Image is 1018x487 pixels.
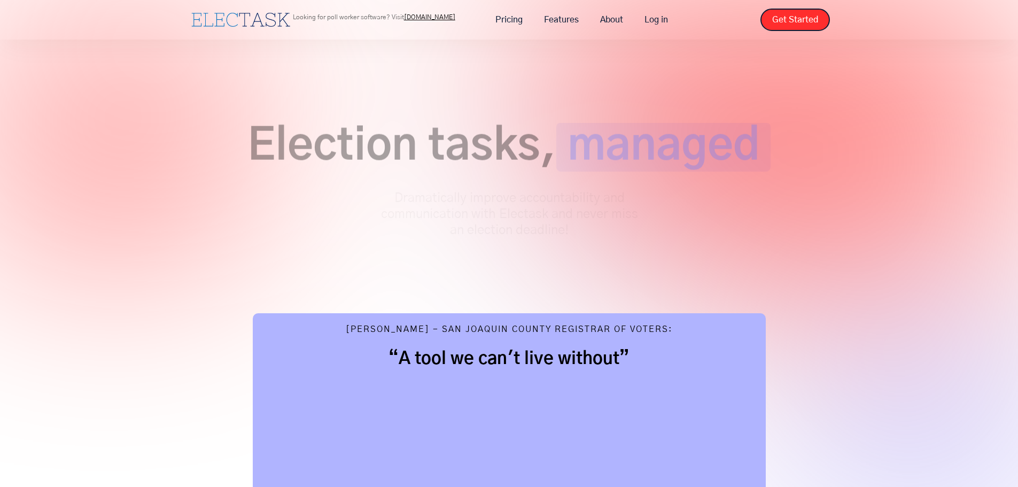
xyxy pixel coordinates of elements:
[533,9,589,31] a: Features
[634,9,679,31] a: Log in
[274,348,744,369] h2: “A tool we can't live without”
[189,10,293,29] a: home
[556,123,771,172] span: managed
[376,190,643,238] p: Dramatically improve accountability and communication with Electask and never miss an election de...
[247,123,556,172] span: Election tasks,
[404,14,455,20] a: [DOMAIN_NAME]
[293,14,455,20] p: Looking for poll worker software? Visit
[485,9,533,31] a: Pricing
[346,324,673,337] div: [PERSON_NAME] - San Joaquin County Registrar of Voters:
[589,9,634,31] a: About
[760,9,830,31] a: Get Started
